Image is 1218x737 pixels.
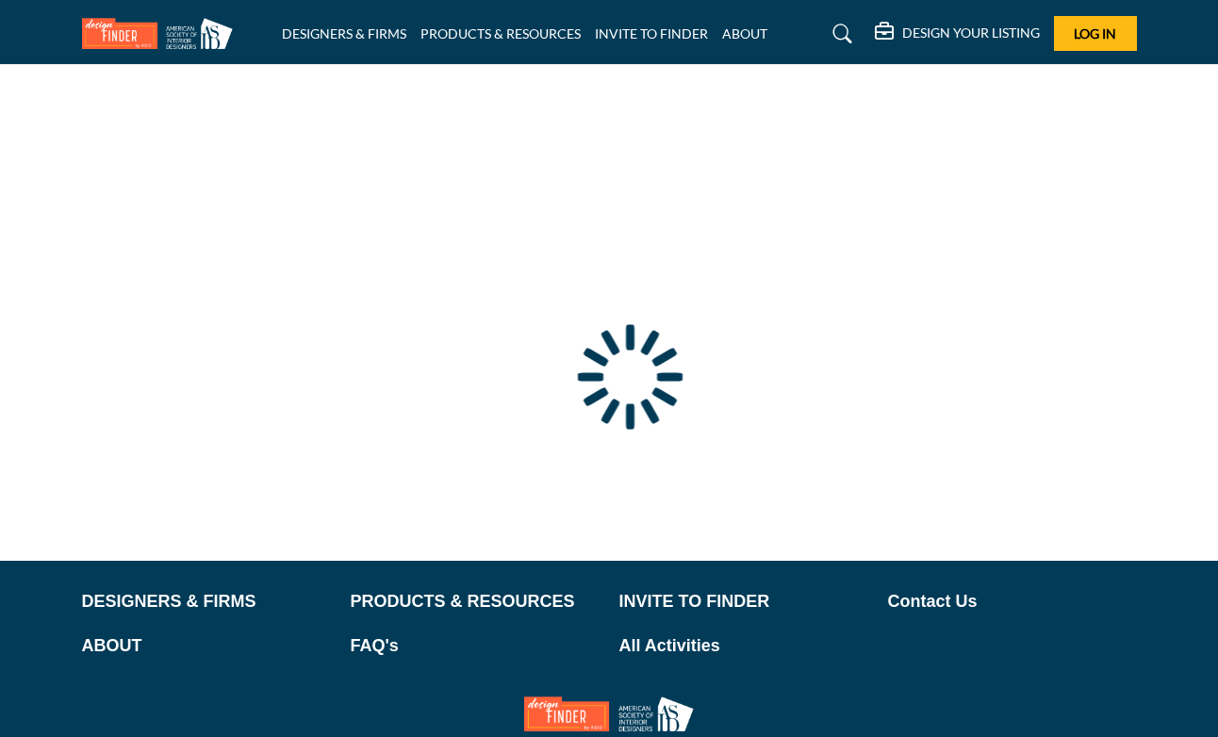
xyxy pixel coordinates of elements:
h5: DESIGN YOUR LISTING [902,25,1040,41]
a: ABOUT [722,25,767,41]
button: Log In [1054,16,1137,51]
a: DESIGNERS & FIRMS [282,25,406,41]
a: DESIGNERS & FIRMS [82,589,331,614]
a: FAQ's [351,633,600,659]
span: Log In [1074,25,1116,41]
a: INVITE TO FINDER [619,589,868,614]
img: No Site Logo [524,696,694,731]
a: PRODUCTS & RESOURCES [420,25,581,41]
a: Search [815,19,864,49]
a: PRODUCTS & RESOURCES [351,589,600,614]
div: DESIGN YOUR LISTING [875,23,1040,45]
a: All Activities [619,633,868,659]
a: Contact Us [888,589,1137,614]
a: INVITE TO FINDER [595,25,708,41]
a: ABOUT [82,633,331,659]
img: Site Logo [82,18,242,49]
